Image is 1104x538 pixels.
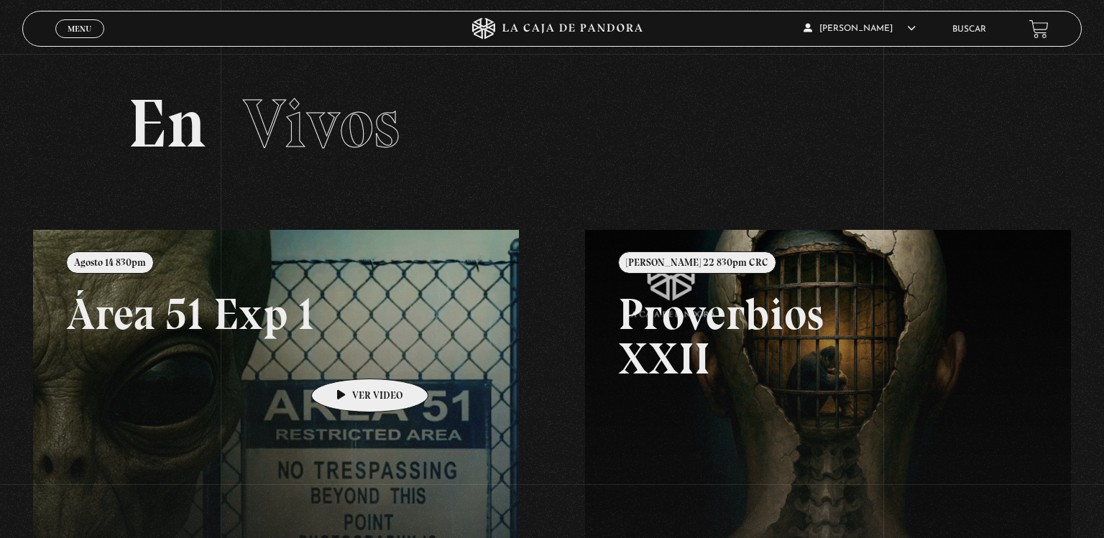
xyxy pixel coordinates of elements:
span: Menu [68,24,91,33]
span: [PERSON_NAME] [804,24,916,33]
span: Cerrar [63,37,97,47]
span: Vivos [243,83,400,164]
h2: En [128,90,976,158]
a: Buscar [952,25,986,34]
a: View your shopping cart [1029,19,1049,38]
